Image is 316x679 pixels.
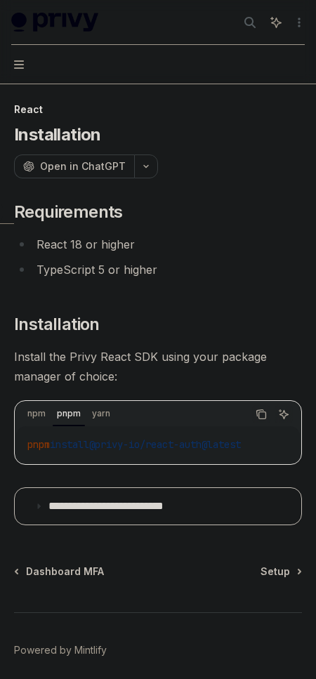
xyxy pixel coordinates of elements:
span: Setup [261,565,290,579]
span: install [50,438,89,451]
span: Installation [14,313,100,336]
span: @privy-io/react-auth@latest [89,438,241,451]
span: pnpm [27,438,50,451]
li: TypeScript 5 or higher [14,260,302,279]
a: Powered by Mintlify [14,644,107,656]
div: yarn [88,405,114,422]
h1: Installation [14,124,101,146]
div: React [14,103,302,117]
img: light logo [11,13,98,32]
a: Setup [261,565,301,579]
a: Dashboard MFA [15,565,104,579]
span: Install the Privy React SDK using your package manager of choice: [14,347,302,386]
li: React 18 or higher [14,235,302,254]
div: npm [23,405,50,422]
button: More actions [291,13,305,32]
div: pnpm [53,405,85,422]
button: Open in ChatGPT [14,154,134,178]
span: Dashboard MFA [26,565,104,579]
span: Requirements [14,201,123,223]
button: Ask AI [275,405,293,423]
span: Open in ChatGPT [40,159,126,173]
button: Copy the contents from the code block [252,405,270,423]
